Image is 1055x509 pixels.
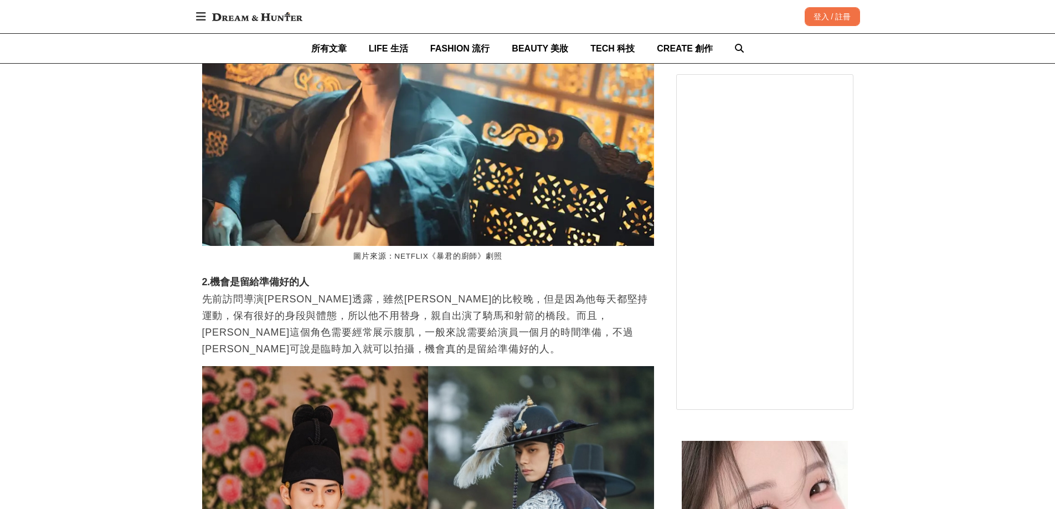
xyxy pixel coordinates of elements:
[311,34,347,63] a: 所有文章
[430,44,490,53] span: FASHION 流行
[512,44,568,53] span: BEAUTY 美妝
[369,34,408,63] a: LIFE 生活
[202,291,654,357] p: 先前訪問導演[PERSON_NAME]透露，雖然[PERSON_NAME]的比較晚，但是因為他每天都堅持運動，保有很好的身段與體態，所以他不用替身，親自出演了騎馬和射箭的橋段。而且，[PERSO...
[657,34,713,63] a: CREATE 創作
[590,44,635,53] span: TECH 科技
[202,246,654,268] figcaption: 圖片來源：NETFLIX《暴君的廚師》劇照
[202,276,309,287] strong: 2.機會是留給準備好的人
[512,34,568,63] a: BEAUTY 美妝
[657,44,713,53] span: CREATE 創作
[590,34,635,63] a: TECH 科技
[430,34,490,63] a: FASHION 流行
[805,7,860,26] div: 登入 / 註冊
[311,44,347,53] span: 所有文章
[207,7,308,27] img: Dream & Hunter
[369,44,408,53] span: LIFE 生活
